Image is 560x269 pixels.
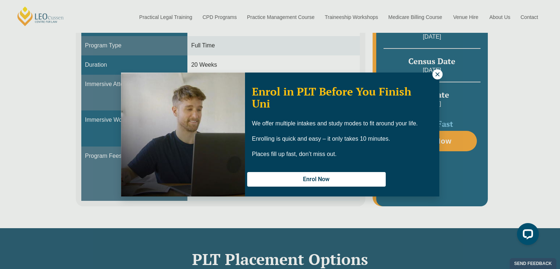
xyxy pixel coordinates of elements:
span: Enrolling is quick and easy – it only takes 10 minutes. [252,136,390,142]
span: We offer multiple intakes and study modes to fit around your life. [252,120,418,126]
iframe: LiveChat chat widget [511,220,542,251]
button: Enrol Now [247,172,386,187]
button: Close [432,69,443,79]
span: Enrol in PLT Before You Finish Uni [252,84,411,111]
img: Woman in yellow blouse holding folders looking to the right and smiling [121,73,245,196]
span: Places fill up fast, don’t miss out. [252,151,337,157]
